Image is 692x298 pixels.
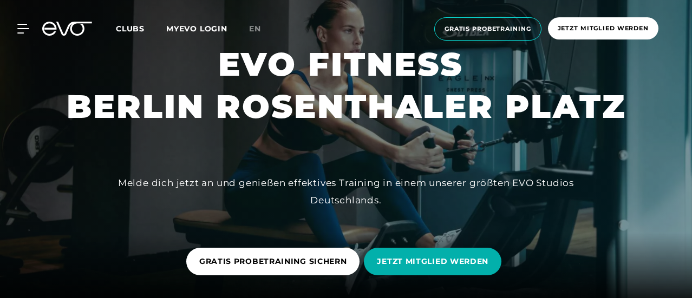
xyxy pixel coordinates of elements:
a: JETZT MITGLIED WERDEN [364,240,506,283]
span: Clubs [116,24,145,34]
a: GRATIS PROBETRAINING SICHERN [186,240,364,283]
div: Melde dich jetzt an und genießen effektives Training in einem unserer größten EVO Studios Deutsch... [102,174,590,209]
span: Gratis Probetraining [445,24,531,34]
span: GRATIS PROBETRAINING SICHERN [199,256,347,267]
h1: EVO FITNESS BERLIN ROSENTHALER PLATZ [67,43,626,128]
span: JETZT MITGLIED WERDEN [377,256,488,267]
a: Gratis Probetraining [431,17,545,41]
span: en [249,24,261,34]
span: Jetzt Mitglied werden [558,24,649,33]
a: Clubs [116,23,166,34]
a: en [249,23,274,35]
a: MYEVO LOGIN [166,24,227,34]
a: Jetzt Mitglied werden [545,17,662,41]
